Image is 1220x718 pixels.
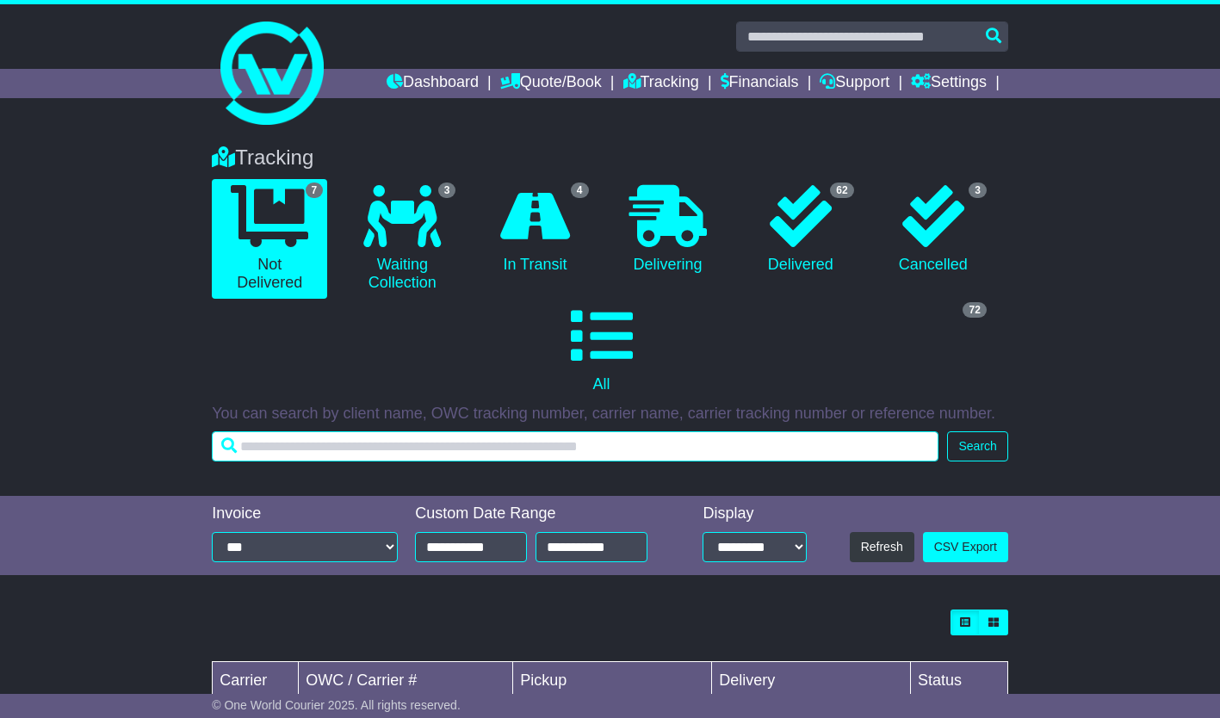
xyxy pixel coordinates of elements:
[743,179,858,281] a: 62 Delivered
[306,183,324,198] span: 7
[513,661,712,699] td: Pickup
[923,532,1008,562] a: CSV Export
[712,661,911,699] td: Delivery
[212,179,327,299] a: 7 Not Delivered
[415,504,669,523] div: Custom Date Range
[830,183,853,198] span: 62
[947,431,1007,461] button: Search
[876,179,991,281] a: 3 Cancelled
[299,661,513,699] td: OWC / Carrier #
[387,69,479,98] a: Dashboard
[500,69,602,98] a: Quote/Book
[212,504,398,523] div: Invoice
[344,179,460,299] a: 3 Waiting Collection
[212,698,461,712] span: © One World Courier 2025. All rights reserved.
[438,183,456,198] span: 3
[212,299,991,400] a: 72 All
[850,532,914,562] button: Refresh
[477,179,592,281] a: 4 In Transit
[212,405,1008,424] p: You can search by client name, OWC tracking number, carrier name, carrier tracking number or refe...
[213,661,299,699] td: Carrier
[203,145,1017,170] div: Tracking
[911,69,987,98] a: Settings
[969,183,987,198] span: 3
[703,504,807,523] div: Display
[721,69,799,98] a: Financials
[571,183,589,198] span: 4
[820,69,889,98] a: Support
[911,661,1008,699] td: Status
[963,302,986,318] span: 72
[610,179,726,281] a: Delivering
[623,69,699,98] a: Tracking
